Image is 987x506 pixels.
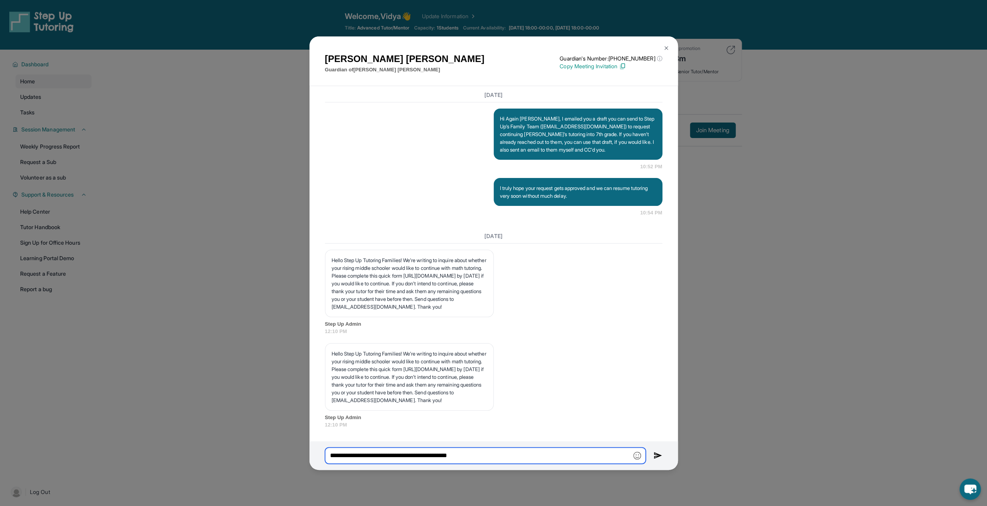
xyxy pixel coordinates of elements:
h1: [PERSON_NAME] [PERSON_NAME] [325,52,484,66]
span: ⓘ [657,55,662,62]
h3: [DATE] [325,232,662,240]
img: Close Icon [663,45,669,51]
p: Hi Again [PERSON_NAME], I emailed you a draft you can send to Step Up’s Family Team ([EMAIL_ADDRE... [500,115,656,154]
span: 12:10 PM [325,328,662,335]
p: Guardian of [PERSON_NAME] [PERSON_NAME] [325,66,484,74]
button: chat-button [959,478,981,500]
img: Send icon [653,451,662,460]
span: Step Up Admin [325,320,662,328]
span: 12:10 PM [325,421,662,429]
p: Guardian's Number: [PHONE_NUMBER] [560,55,662,62]
img: Emoji [633,452,641,459]
p: Hello Step Up Tutoring Families! We’re writing to inquire about whether your rising middle school... [332,350,487,404]
h3: [DATE] [325,91,662,99]
span: 10:52 PM [640,163,662,171]
p: I truly hope your request gets approved and we can resume tutoring very soon without much delay. [500,184,656,200]
p: Copy Meeting Invitation [560,62,662,70]
span: Step Up Admin [325,414,662,421]
p: Hello Step Up Tutoring Families! We’re writing to inquire about whether your rising middle school... [332,256,487,311]
span: 10:54 PM [640,209,662,217]
img: Copy Icon [619,63,626,70]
